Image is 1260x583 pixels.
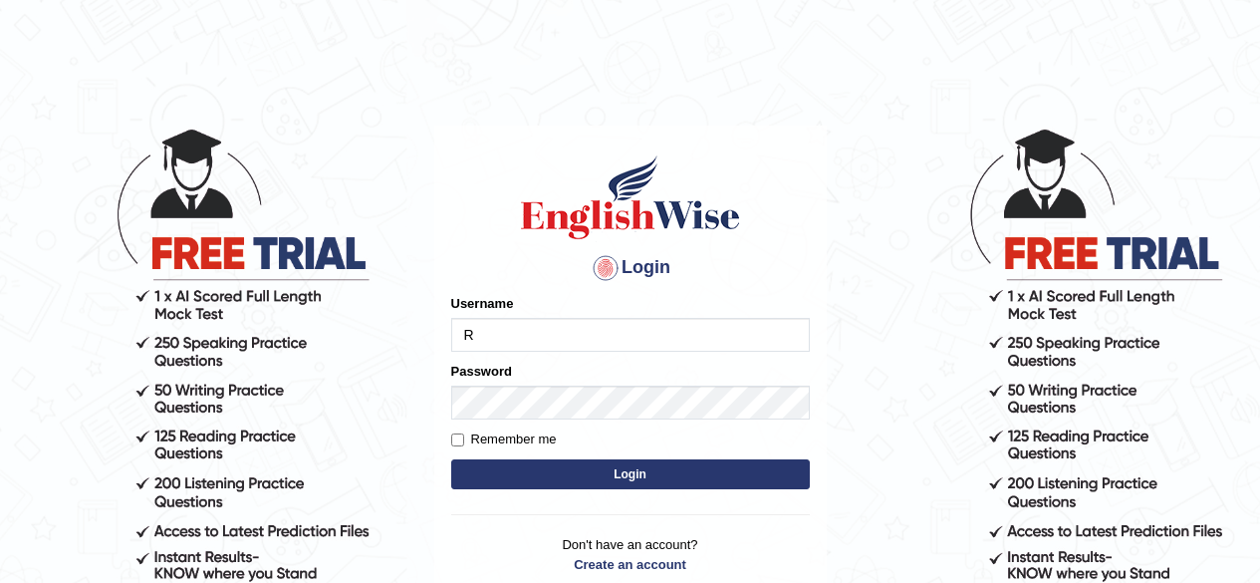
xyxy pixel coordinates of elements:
[451,555,810,574] a: Create an account
[451,294,514,313] label: Username
[451,362,512,381] label: Password
[451,252,810,284] h4: Login
[451,434,464,446] input: Remember me
[451,430,557,449] label: Remember me
[517,152,744,242] img: Logo of English Wise sign in for intelligent practice with AI
[451,459,810,489] button: Login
